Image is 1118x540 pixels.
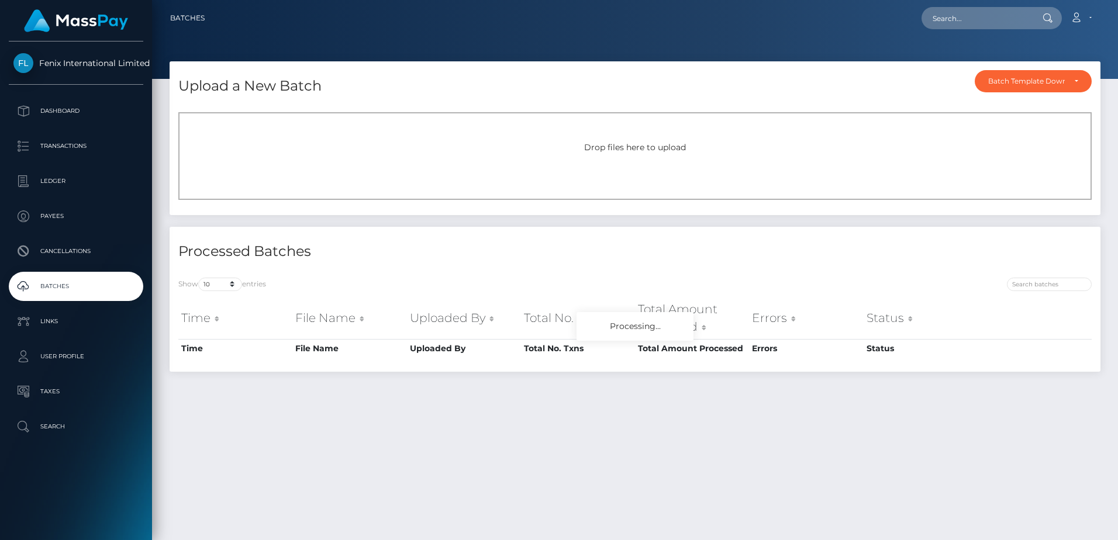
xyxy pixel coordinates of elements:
input: Search batches [1007,278,1092,291]
select: Showentries [198,278,242,291]
th: Total Amount Processed [635,339,749,358]
a: Search [9,412,143,441]
th: Uploaded By [407,339,521,358]
h4: Processed Batches [178,241,626,262]
th: Total No. Txns [521,297,635,339]
a: Cancellations [9,237,143,266]
p: Taxes [13,383,139,400]
a: Taxes [9,377,143,406]
span: Drop files here to upload [584,142,686,153]
th: File Name [292,339,406,358]
th: File Name [292,297,406,339]
a: User Profile [9,342,143,371]
th: Errors [749,339,863,358]
a: Links [9,307,143,336]
img: Fenix International Limited [13,53,33,73]
p: Links [13,313,139,330]
th: Uploaded By [407,297,521,339]
th: Errors [749,297,863,339]
a: Batches [170,6,205,30]
th: Status [864,339,978,358]
label: Show entries [178,278,266,291]
p: Batches [13,278,139,295]
p: Search [13,418,139,435]
p: Ledger [13,172,139,190]
h4: Upload a New Batch [178,76,322,96]
th: Time [178,297,292,339]
span: Fenix International Limited [9,58,143,68]
a: Batches [9,272,143,301]
a: Dashboard [9,96,143,126]
a: Ledger [9,167,143,196]
p: User Profile [13,348,139,365]
button: Batch Template Download [975,70,1092,92]
p: Transactions [13,137,139,155]
img: MassPay Logo [24,9,128,32]
th: Total Amount Processed [635,297,749,339]
p: Cancellations [13,243,139,260]
p: Payees [13,207,139,225]
p: Dashboard [13,102,139,120]
th: Time [178,339,292,358]
a: Transactions [9,131,143,161]
input: Search... [922,7,1031,29]
div: Processing... [577,312,693,341]
a: Payees [9,202,143,231]
th: Status [864,297,978,339]
th: Total No. Txns [521,339,635,358]
div: Batch Template Download [988,77,1065,86]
